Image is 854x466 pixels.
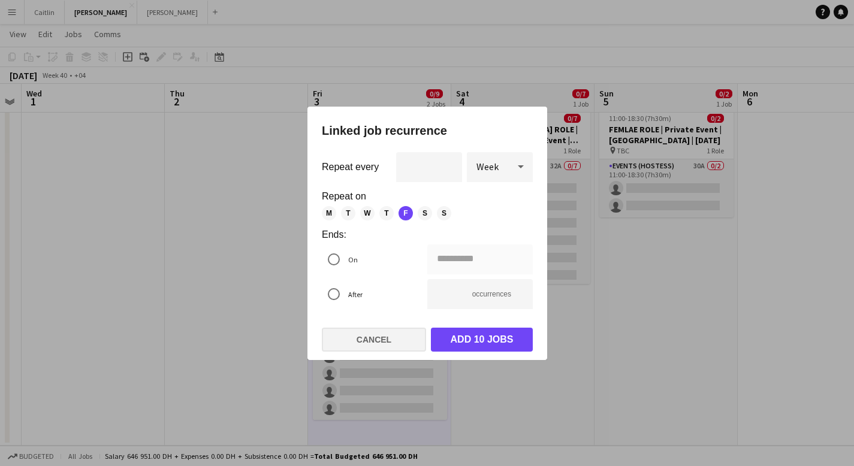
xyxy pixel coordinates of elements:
[360,206,375,220] span: W
[418,206,432,220] span: S
[322,192,533,201] label: Repeat on
[379,206,394,220] span: T
[437,206,451,220] span: S
[476,161,499,173] span: Week
[322,206,336,220] span: M
[399,206,413,220] span: F
[322,162,379,172] label: Repeat every
[322,230,533,240] label: Ends:
[346,250,358,268] label: On
[431,328,533,352] button: Add 10 jobs
[346,285,363,303] label: After
[322,328,426,352] button: Cancel
[341,206,355,220] span: T
[322,206,533,220] mat-chip-listbox: Repeat weekly
[322,121,533,140] h1: Linked job recurrence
